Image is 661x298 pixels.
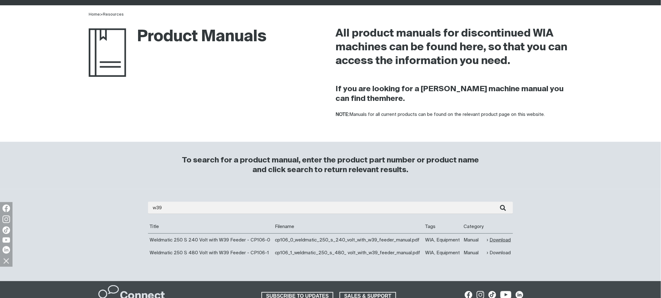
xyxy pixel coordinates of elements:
[424,233,462,246] td: WIA, Equipment
[148,202,513,214] input: Enter search...
[2,246,10,254] img: LinkedIn
[424,220,462,233] th: Tags
[335,85,564,102] strong: If you are looking for a [PERSON_NAME] machine manual you can find them
[89,27,266,47] h1: Product Manuals
[89,12,100,17] a: Home
[462,233,485,246] td: Manual
[2,205,10,212] img: Facebook
[424,246,462,259] td: WIA, Equipment
[2,216,10,223] img: Instagram
[462,246,485,259] td: Manual
[487,249,511,256] a: Download
[487,236,511,244] a: Download
[148,220,273,233] th: Title
[273,233,424,246] td: cp106_0_weldmatic_250_s_240_volt_with_w39_feeder_manual.pdf
[462,220,485,233] th: Category
[2,237,10,243] img: YouTube
[148,233,273,246] td: Weldmatic 250 S 240 Volt with W39 Feeder - CP106-0
[386,95,405,102] a: here.
[335,112,349,117] strong: NOTE:
[273,246,424,259] td: cp106_1_weldmatic_250_s_480_ volt_with_w39_feeder_manual.pdf
[335,111,572,118] p: Manuals for all current products can be found on the relevant product page on this website.
[179,156,482,175] h3: To search for a product manual, enter the product part number or product name and click search to...
[2,226,10,234] img: TikTok
[148,246,273,259] td: Weldmatic 250 S 480 Volt with W39 Feeder - CP106-1
[1,256,12,266] img: hide socials
[273,220,424,233] th: Filename
[103,12,124,17] a: Resources
[100,12,103,17] span: >
[335,27,572,68] h2: All product manuals for discontinued WIA machines can be found here, so that you can access the i...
